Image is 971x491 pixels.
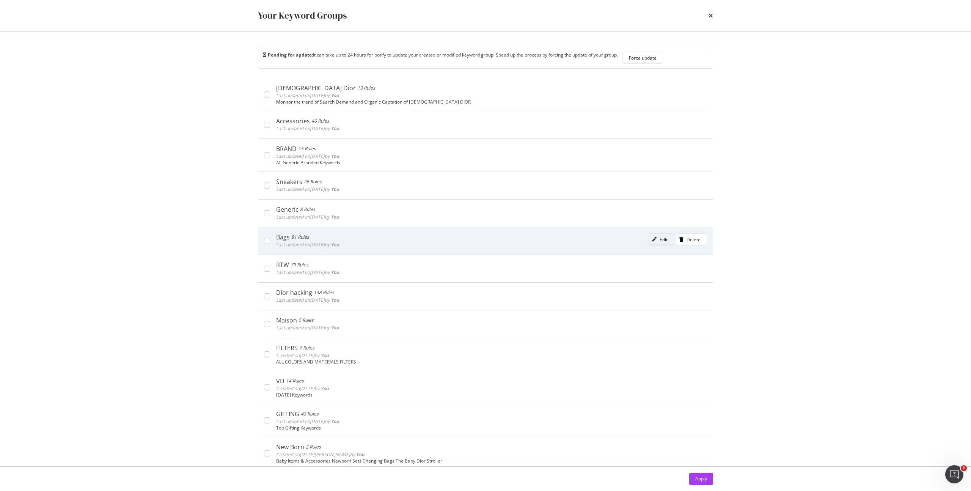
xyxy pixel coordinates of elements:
[276,214,339,220] span: Last updated on [DATE] by
[331,324,339,331] b: You
[276,206,299,213] div: Generic
[331,125,339,132] b: You
[276,451,365,458] span: Created on [DATE][PERSON_NAME] by
[276,297,339,303] span: Last updated on [DATE] by
[258,9,347,22] div: Your Keyword Groups
[331,241,339,248] b: You
[331,214,339,220] b: You
[311,117,329,125] div: 46 Rules
[622,52,663,64] button: Force update
[276,289,312,296] div: Dior hacking
[276,178,302,186] div: Sneakers
[276,377,284,385] div: VD
[695,475,707,482] div: Apply
[276,385,329,392] span: Created on [DATE] by
[263,52,618,64] div: It can take up to 24 hours for botify to update your created or modified keyword group. Speed up ...
[961,465,967,471] span: 1
[276,84,356,92] div: [DEMOGRAPHIC_DATA] Dior
[331,418,339,425] b: You
[276,392,707,398] div: [DATE] Keywords
[298,145,316,153] div: 15 Rules
[331,269,339,275] b: You
[276,153,339,159] span: Last updated on [DATE] by
[321,352,329,359] b: You
[276,410,299,418] div: GIFTING
[709,9,713,22] div: times
[258,464,342,482] button: Create a new Keyword Group
[331,153,339,159] b: You
[356,451,365,458] b: You
[299,316,314,324] div: 5 Rules
[276,316,297,324] div: Maison
[276,443,304,451] div: New Born
[304,178,322,186] div: 26 Rules
[276,99,707,105] div: Monitor the trend of Search Demand and Organic Captation of [DEMOGRAPHIC_DATA] DIOR
[276,324,339,331] span: Last updated on [DATE] by
[291,261,308,269] div: 79 Rules
[649,233,674,245] button: Edit
[276,160,707,165] div: All Generic Branded Keywords
[276,269,339,275] span: Last updated on [DATE] by
[660,236,668,243] div: Edit
[276,186,339,192] span: Last updated on [DATE] by
[687,236,701,243] div: Delete
[276,458,707,464] div: Baby Items & Accessories Newborn Sets Changing Bags The Baby Dior Stroller
[276,359,707,365] div: ALL COLORS AND MATERIALS FILTERS
[314,289,334,296] div: 148 Rules
[268,52,313,58] b: Pending for update:
[331,92,339,99] b: You
[276,233,290,241] div: Bags
[276,92,339,99] span: Last updated on [DATE] by
[300,206,315,213] div: 8 Rules
[276,352,329,359] span: Created on [DATE] by
[286,377,304,385] div: 14 Rules
[299,344,314,352] div: 7 Rules
[276,125,339,132] span: Last updated on [DATE] by
[331,186,339,192] b: You
[276,425,707,431] div: Top Gifting Keywords
[276,241,339,248] span: Last updated on [DATE] by
[276,145,297,153] div: BRAND
[276,344,298,352] div: FILTERS
[301,410,319,418] div: 43 Rules
[276,117,310,125] div: Accessories
[331,297,339,303] b: You
[629,55,657,61] div: Force update
[306,443,321,451] div: 2 Rules
[357,84,375,92] div: 19 Rules
[276,261,289,269] div: RTW
[276,418,339,425] span: Last updated on [DATE] by
[945,465,963,483] iframe: Intercom live chat
[689,473,713,485] button: Apply
[321,385,329,392] b: You
[291,233,309,241] div: 81 Rules
[676,233,707,245] button: Delete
